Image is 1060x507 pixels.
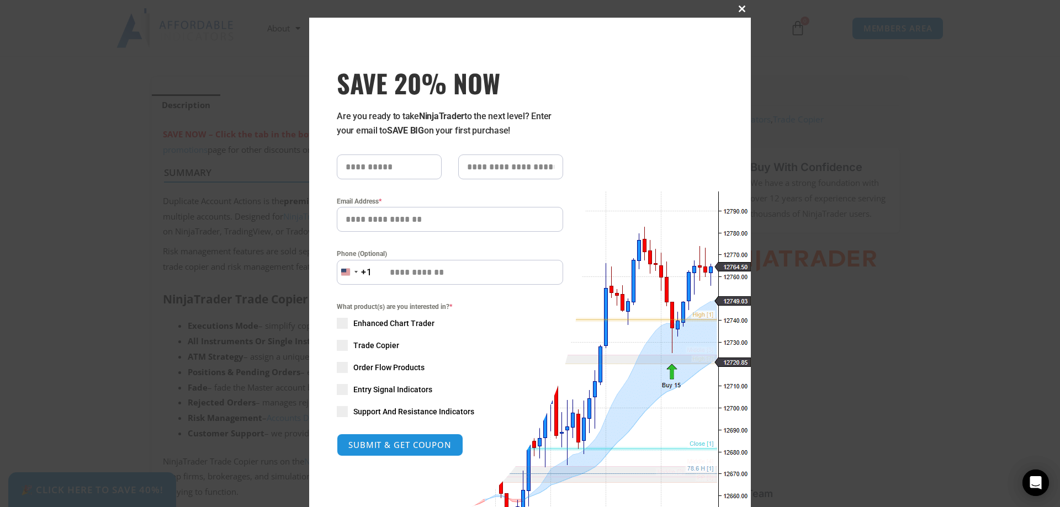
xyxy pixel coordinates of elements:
span: Enhanced Chart Trader [353,318,434,329]
span: What product(s) are you interested in? [337,301,563,312]
label: Entry Signal Indicators [337,384,563,395]
span: Order Flow Products [353,362,425,373]
div: Open Intercom Messenger [1022,469,1049,496]
span: Entry Signal Indicators [353,384,432,395]
div: +1 [361,265,372,280]
span: Trade Copier [353,340,399,351]
label: Order Flow Products [337,362,563,373]
label: Enhanced Chart Trader [337,318,563,329]
button: Selected country [337,260,372,285]
p: Are you ready to take to the next level? Enter your email to on your first purchase! [337,109,563,138]
strong: NinjaTrader [419,111,464,121]
label: Email Address [337,196,563,207]
label: Phone (Optional) [337,248,563,259]
span: Support And Resistance Indicators [353,406,474,417]
h3: SAVE 20% NOW [337,67,563,98]
label: Support And Resistance Indicators [337,406,563,417]
button: SUBMIT & GET COUPON [337,434,463,456]
strong: SAVE BIG [387,125,424,136]
label: Trade Copier [337,340,563,351]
